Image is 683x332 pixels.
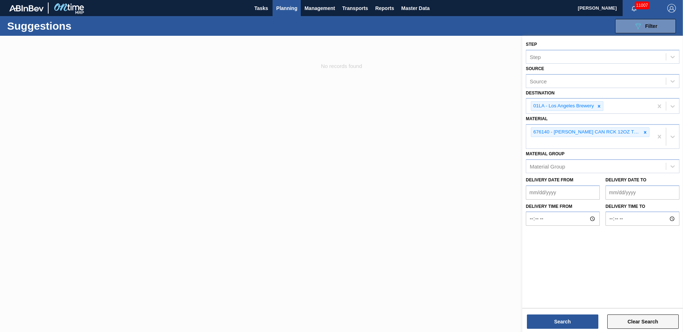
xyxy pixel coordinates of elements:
[401,4,429,13] span: Master Data
[342,4,368,13] span: Transports
[304,4,335,13] span: Management
[645,23,657,29] span: Filter
[526,42,537,47] label: Step
[667,4,676,13] img: Logout
[526,177,573,182] label: Delivery Date from
[526,151,564,156] label: Material Group
[253,4,269,13] span: Tasks
[615,19,676,33] button: Filter
[530,78,547,84] div: Source
[623,3,645,13] button: Notifications
[526,185,600,200] input: mm/dd/yyyy
[526,91,554,96] label: Destination
[605,177,646,182] label: Delivery Date to
[375,4,394,13] span: Reports
[605,201,679,212] label: Delivery time to
[7,22,134,30] h1: Suggestions
[9,5,44,11] img: TNhmsLtSVTkK8tSr43FrP2fwEKptu5GPRR3wAAAABJRU5ErkJggg==
[531,102,595,111] div: 01LA - Los Angeles Brewery
[526,116,548,121] label: Material
[526,201,600,212] label: Delivery time from
[605,185,679,200] input: mm/dd/yyyy
[530,54,541,60] div: Step
[530,163,565,169] div: Material Group
[531,128,641,137] div: 676140 - [PERSON_NAME] CAN RCK 12OZ TWNSTK 30/12 CAN 0222
[526,66,544,71] label: Source
[276,4,297,13] span: Planning
[635,1,649,9] span: 11007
